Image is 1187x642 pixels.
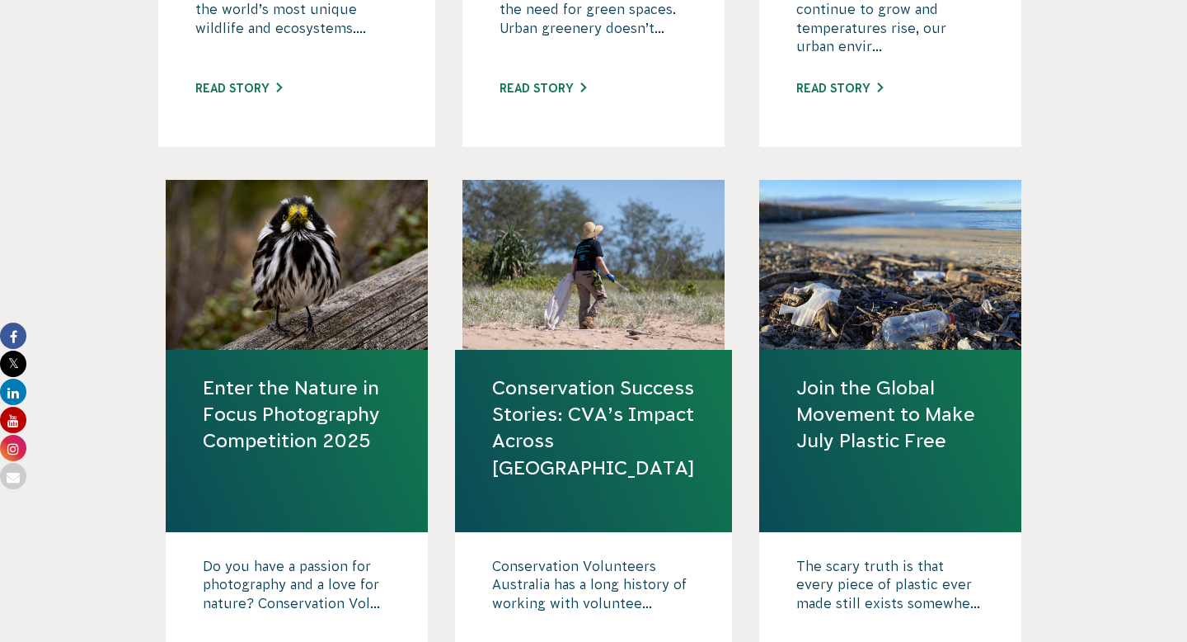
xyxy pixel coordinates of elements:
[796,82,883,95] a: Read story
[492,557,695,640] p: Conservation Volunteers Australia has a long history of working with voluntee...
[203,375,391,455] a: Enter the Nature in Focus Photography Competition 2025
[796,557,984,640] p: The scary truth is that every piece of plastic ever made still exists somewhe...
[500,82,586,95] a: Read story
[796,375,984,455] a: Join the Global Movement to Make July Plastic Free
[492,375,695,481] a: Conservation Success Stories: CVA’s Impact Across [GEOGRAPHIC_DATA]
[203,557,391,640] p: Do you have a passion for photography and a love for nature? Conservation Vol...
[195,82,282,95] a: Read story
